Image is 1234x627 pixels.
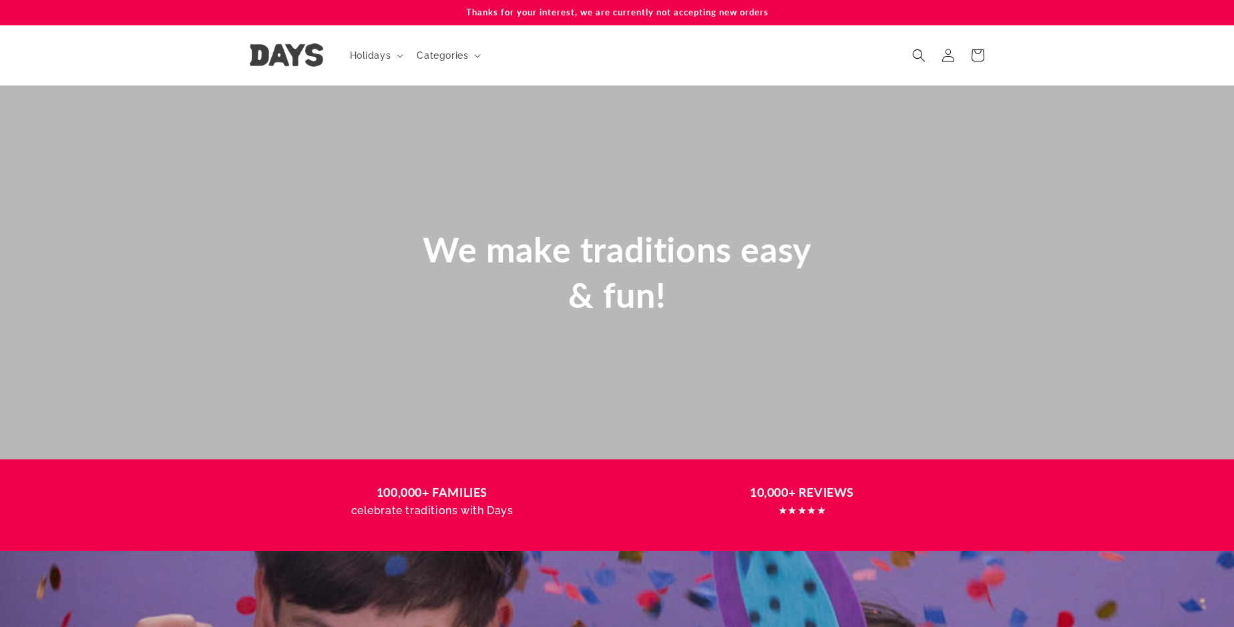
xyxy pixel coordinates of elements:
[417,49,468,61] span: Categories
[250,43,323,67] img: Days United
[630,483,974,501] h3: 10,000+ REVIEWS
[409,41,486,69] summary: Categories
[630,501,974,521] p: ★★★★★
[260,501,604,521] p: celebrate traditions with Days
[904,41,934,70] summary: Search
[423,228,811,315] span: We make traditions easy & fun!
[342,41,409,69] summary: Holidays
[260,483,604,501] h3: 100,000+ FAMILIES
[350,49,391,61] span: Holidays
